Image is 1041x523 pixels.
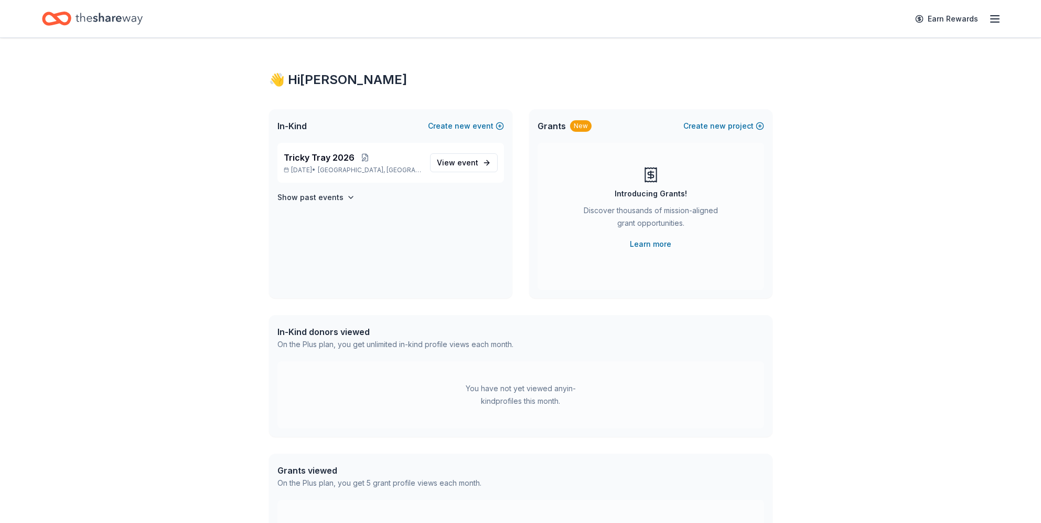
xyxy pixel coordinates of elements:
[579,204,722,234] div: Discover thousands of mission-aligned grant opportunities.
[615,187,687,200] div: Introducing Grants!
[284,151,355,164] span: Tricky Tray 2026
[457,158,478,167] span: event
[318,166,421,174] span: [GEOGRAPHIC_DATA], [GEOGRAPHIC_DATA]
[683,120,764,132] button: Createnewproject
[428,120,504,132] button: Createnewevent
[437,156,478,169] span: View
[277,338,513,351] div: On the Plus plan, you get unlimited in-kind profile views each month.
[455,120,470,132] span: new
[710,120,726,132] span: new
[269,71,772,88] div: 👋 Hi [PERSON_NAME]
[277,191,344,204] h4: Show past events
[277,477,481,489] div: On the Plus plan, you get 5 grant profile views each month.
[284,166,422,174] p: [DATE] •
[455,382,586,407] div: You have not yet viewed any in-kind profiles this month.
[570,120,592,132] div: New
[630,238,671,250] a: Learn more
[538,120,566,132] span: Grants
[42,6,143,31] a: Home
[430,153,498,172] a: View event
[909,9,984,28] a: Earn Rewards
[277,120,307,132] span: In-Kind
[277,191,355,204] button: Show past events
[277,464,481,477] div: Grants viewed
[277,326,513,338] div: In-Kind donors viewed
